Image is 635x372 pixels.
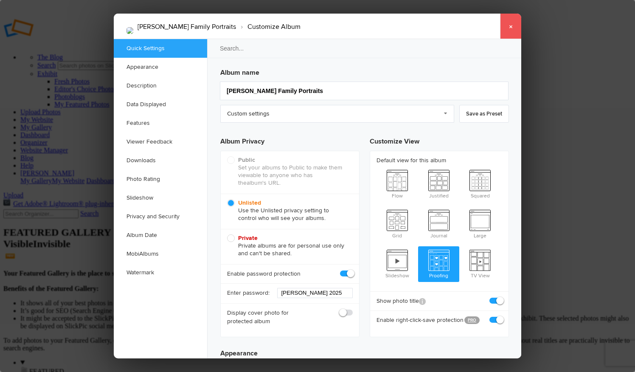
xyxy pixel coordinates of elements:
[238,234,258,242] b: Private
[114,76,207,95] a: Description
[238,199,261,206] b: Unlisted
[114,132,207,151] a: Viewer Feedback
[459,105,509,123] a: Save as Preset
[126,27,133,34] img: DeLoera_Family_Sep_2025-18.jpg
[227,270,301,278] b: Enable password protection
[220,64,509,78] h3: Album name
[377,246,418,280] span: Slideshow
[377,297,426,305] b: Show photo title
[377,206,418,240] span: Grid
[114,151,207,170] a: Downloads
[114,170,207,189] a: Photo Rating
[220,341,509,358] h3: Appearance
[418,166,460,200] span: Justified
[377,166,418,200] span: Flow
[114,95,207,114] a: Data Displayed
[418,246,460,280] span: Proofing
[227,234,348,257] span: Private albums are for personal use only and can't be shared.
[221,151,359,194] div: Can't set this sub-album as “Public” when the parent album is not “Public”
[500,14,521,39] a: ×
[220,130,360,151] h3: Album Privacy
[377,316,458,324] b: Enable right-click-save protection
[7,5,281,15] p: [PERSON_NAME] Family Portraits - [DATE]
[114,263,207,282] a: Watermark
[459,166,501,200] span: Squared
[227,289,270,297] b: Enter password:
[370,130,509,151] h3: Customize View
[377,156,502,165] b: Default view for this album
[459,206,501,240] span: Large
[114,189,207,207] a: Slideshow
[207,39,523,58] input: Search...
[138,20,236,34] li: [PERSON_NAME] Family Portraits
[114,114,207,132] a: Features
[227,199,348,222] span: Use the Unlisted privacy setting to control who will see your albums.
[114,207,207,226] a: Privacy and Security
[236,20,301,34] li: Customize Album
[459,246,501,280] span: TV View
[114,39,207,58] a: Quick Settings
[418,206,460,240] span: Journal
[114,226,207,245] a: Album Date
[220,105,454,123] a: Custom settings
[464,316,480,324] a: PRO
[114,58,207,76] a: Appearance
[227,309,309,326] b: Display cover photo for protected album
[114,245,207,263] a: MobiAlbums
